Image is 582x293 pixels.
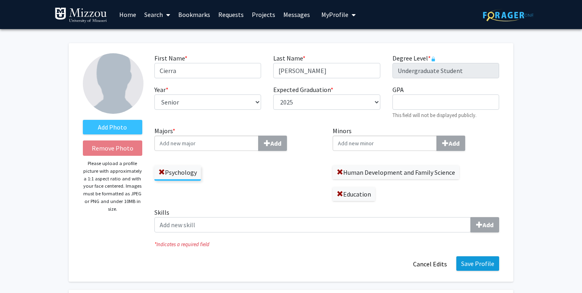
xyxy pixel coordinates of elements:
label: Human Development and Family Science [333,165,459,179]
a: Bookmarks [174,0,214,29]
label: Education [333,187,375,201]
input: MinorsAdd [333,136,437,151]
label: Last Name [273,53,306,63]
label: Psychology [154,165,201,179]
span: My Profile [321,10,348,19]
svg: This information is provided and automatically updated by University of Missouri and is not edita... [431,57,436,61]
img: ForagerOne Logo [483,9,533,21]
iframe: Chat [6,257,34,287]
b: Add [449,139,460,147]
b: Add [483,221,493,229]
label: GPA [392,85,404,94]
button: Minors [436,136,465,151]
p: Please upload a profile picture with approximately a 1:1 aspect ratio and with your face centered... [83,160,142,213]
b: Add [270,139,281,147]
label: Degree Level [392,53,436,63]
small: This field will not be displayed publicly. [392,112,477,118]
label: Expected Graduation [273,85,333,94]
input: SkillsAdd [154,217,471,232]
i: Indicates a required field [154,241,499,248]
button: Remove Photo [83,140,142,156]
button: Majors* [258,136,287,151]
a: Search [140,0,174,29]
button: Save Profile [456,256,499,271]
label: Majors [154,126,321,151]
a: Messages [279,0,314,29]
img: University of Missouri Logo [55,7,107,23]
label: Year [154,85,169,94]
label: First Name [154,53,188,63]
button: Skills [470,217,499,232]
label: AddProfile Picture [83,120,142,134]
button: Cancel Edits [408,256,452,272]
a: Home [115,0,140,29]
label: Skills [154,207,499,232]
a: Requests [214,0,248,29]
label: Minors [333,126,499,151]
a: Projects [248,0,279,29]
img: Profile Picture [83,53,143,114]
input: Majors*Add [154,136,259,151]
